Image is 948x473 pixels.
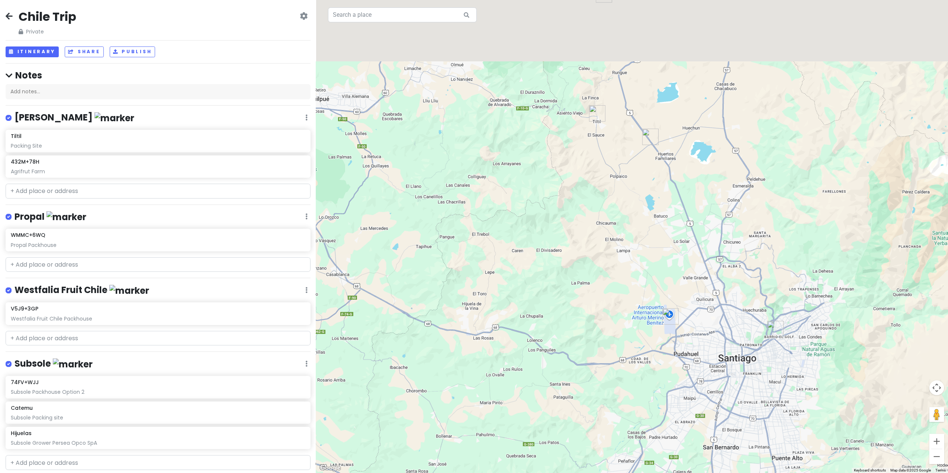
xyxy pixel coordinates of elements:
button: Zoom in [929,434,944,449]
img: marker [46,211,86,223]
h6: WMMC+6WQ [11,232,45,238]
h4: Notes [6,70,311,81]
button: Keyboard shortcuts [854,468,886,473]
span: Private [19,28,76,36]
a: Terms (opens in new tab) [935,468,946,472]
input: + Add place or address [6,331,311,346]
div: Agrifrut Farm [11,168,305,175]
h6: 432M+78H [11,158,39,165]
div: V5J9+3GP [639,126,662,148]
h2: Chile Trip [19,9,76,25]
div: Add notes... [6,84,311,100]
input: Search a place [328,7,477,22]
h4: Westfalia Fruit Chile [15,284,149,296]
button: Publish [110,46,155,57]
button: Map camera controls [929,380,944,395]
button: Itinerary [6,46,59,57]
div: Subsole Packhouse Option 2 [11,389,305,395]
button: Share [65,46,103,57]
button: Drag Pegman onto the map to open Street View [929,407,944,422]
input: + Add place or address [6,257,311,272]
h4: Propal [15,211,86,223]
h4: [PERSON_NAME] [15,112,134,124]
div: Westfalia Fruit Chile Packhouse [11,315,305,322]
input: + Add place or address [6,184,311,199]
img: marker [109,285,149,296]
h4: Subsole [15,358,93,370]
div: Propal Packhouse [11,242,305,248]
div: Roger de Flor [764,318,787,340]
button: Zoom out [929,449,944,464]
div: Santiago Airport [659,305,682,328]
h6: Catemu [11,405,33,411]
a: Open this area in Google Maps (opens a new window) [318,463,343,473]
img: marker [94,112,134,124]
img: Google [318,463,343,473]
div: Packing Site [11,142,305,149]
div: Tiltil [586,102,608,125]
h6: Tiltil [11,133,22,139]
div: Subsole Packing site [11,414,305,421]
div: Subsole Grower Persea Opco SpA [11,440,305,446]
img: marker [53,358,93,370]
h6: 74FV+WJJ [11,379,39,386]
input: + Add place or address [6,455,311,470]
h6: Hijuelas [11,430,32,437]
h6: V5J9+3GP [11,305,38,312]
span: Map data ©2025 Google [890,468,931,472]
